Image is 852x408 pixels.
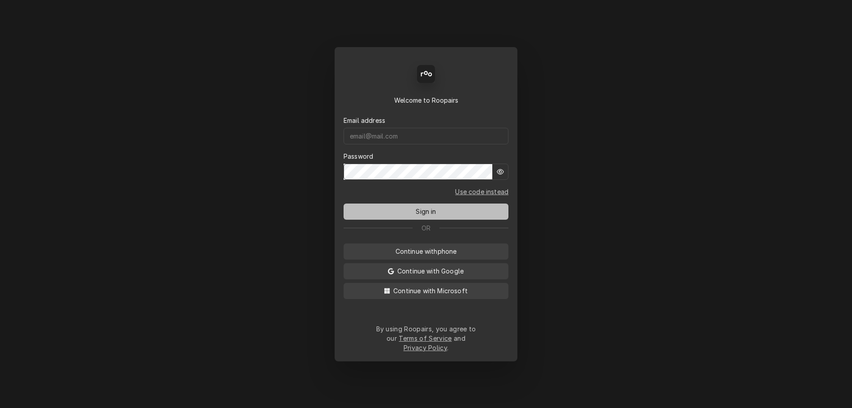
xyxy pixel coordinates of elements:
[344,95,508,105] div: Welcome to Roopairs
[376,324,476,352] div: By using Roopairs, you agree to our and .
[344,223,508,233] div: Or
[396,266,465,276] span: Continue with Google
[455,187,508,196] a: Go to Email and code form
[414,207,438,216] span: Sign in
[344,243,508,260] button: Continue withphone
[404,344,447,352] a: Privacy Policy
[344,263,508,279] button: Continue with Google
[392,286,469,295] span: Continue with Microsoft
[344,152,373,161] label: Password
[344,116,385,125] label: Email address
[394,247,459,256] span: Continue with phone
[344,204,508,220] button: Sign in
[399,334,452,342] a: Terms of Service
[344,128,508,144] input: email@mail.com
[344,283,508,299] button: Continue with Microsoft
